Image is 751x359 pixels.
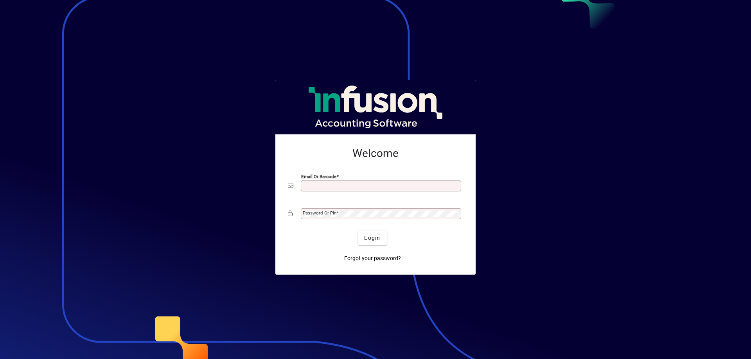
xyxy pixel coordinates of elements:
[341,251,404,265] a: Forgot your password?
[303,210,336,216] mat-label: Password or Pin
[301,174,336,179] mat-label: Email or Barcode
[288,147,463,160] h2: Welcome
[344,254,401,263] span: Forgot your password?
[358,231,386,245] button: Login
[364,234,380,242] span: Login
